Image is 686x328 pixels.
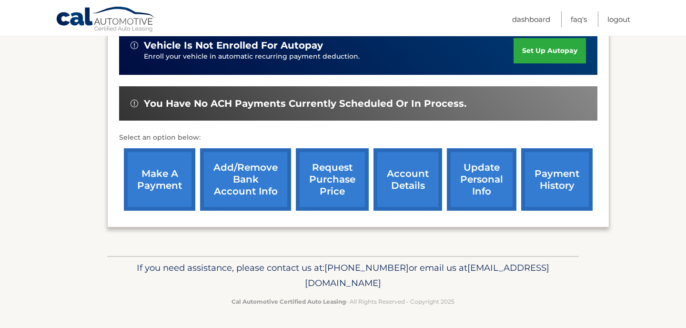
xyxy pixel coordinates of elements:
[113,260,573,291] p: If you need assistance, please contact us at: or email us at
[113,297,573,307] p: - All Rights Reserved - Copyright 2025
[131,41,138,49] img: alert-white.svg
[324,262,409,273] span: [PHONE_NUMBER]
[119,132,597,143] p: Select an option below:
[607,11,630,27] a: Logout
[305,262,549,288] span: [EMAIL_ADDRESS][DOMAIN_NAME]
[514,38,586,63] a: set up autopay
[131,100,138,107] img: alert-white.svg
[447,148,516,211] a: update personal info
[56,6,156,34] a: Cal Automotive
[521,148,593,211] a: payment history
[571,11,587,27] a: FAQ's
[124,148,195,211] a: make a payment
[512,11,550,27] a: Dashboard
[144,51,514,62] p: Enroll your vehicle in automatic recurring payment deduction.
[373,148,442,211] a: account details
[232,298,346,305] strong: Cal Automotive Certified Auto Leasing
[144,40,323,51] span: vehicle is not enrolled for autopay
[200,148,291,211] a: Add/Remove bank account info
[144,98,466,110] span: You have no ACH payments currently scheduled or in process.
[296,148,369,211] a: request purchase price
